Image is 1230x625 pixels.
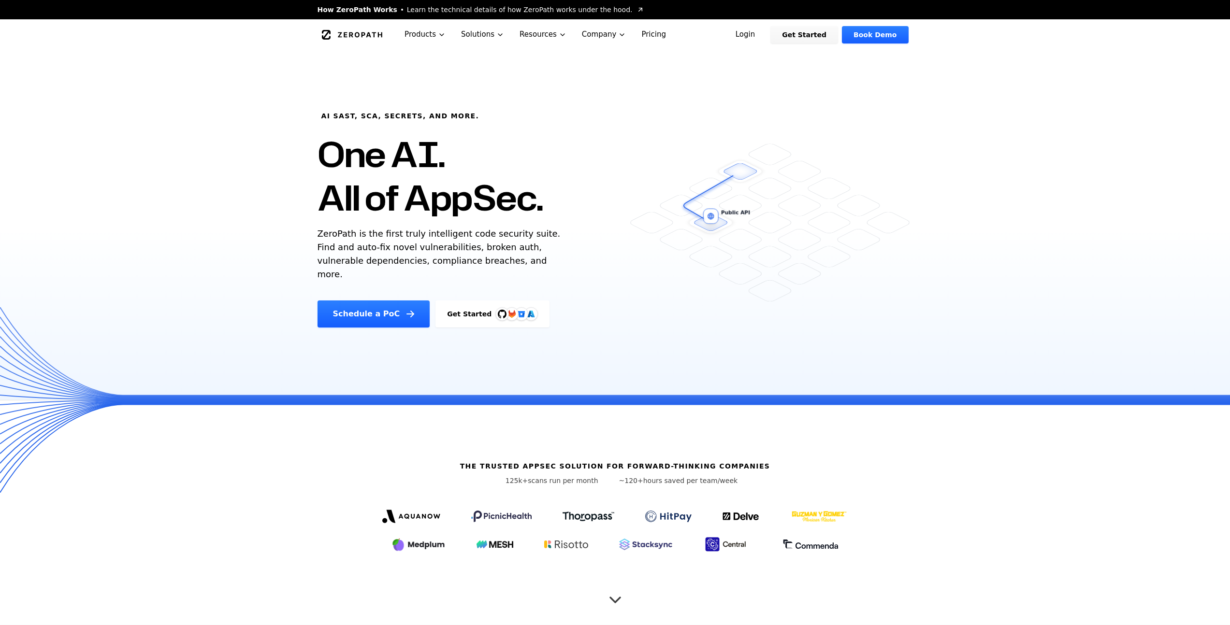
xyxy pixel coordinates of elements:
p: hours saved per team/week [619,476,738,485]
img: Stacksync [619,539,672,550]
span: ~120+ [619,477,643,484]
button: Scroll to next section [606,586,625,605]
a: Login [724,26,767,43]
img: Mesh [477,540,513,548]
svg: Bitbucket [516,309,527,319]
img: Thoropass [563,511,614,521]
span: 125k+ [506,477,528,484]
img: GitLab [502,304,521,324]
img: GitHub [498,310,506,318]
button: Company [574,19,634,50]
img: Central [703,536,752,553]
a: Get Started [770,26,838,43]
a: How ZeroPath WorksLearn the technical details of how ZeroPath works under the hood. [318,5,644,14]
p: scans run per month [492,476,611,485]
a: Schedule a PoC [318,300,430,327]
span: Learn the technical details of how ZeroPath works under the hood. [407,5,633,14]
h1: One AI. All of AppSec. [318,132,543,219]
a: Book Demo [842,26,908,43]
img: Azure [527,310,535,318]
h6: AI SAST, SCA, Secrets, and more. [321,111,479,121]
button: Solutions [453,19,512,50]
img: Medplum [391,537,446,552]
button: Resources [512,19,574,50]
a: Pricing [634,19,674,50]
a: Get StartedGitHubGitLabAzure [435,300,550,327]
button: Products [397,19,453,50]
p: ZeroPath is the first truly intelligent code security suite. Find and auto-fix novel vulnerabilit... [318,227,565,281]
h6: The Trusted AppSec solution for forward-thinking companies [460,461,770,471]
span: How ZeroPath Works [318,5,397,14]
nav: Global [306,19,925,50]
img: GYG [791,505,848,528]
